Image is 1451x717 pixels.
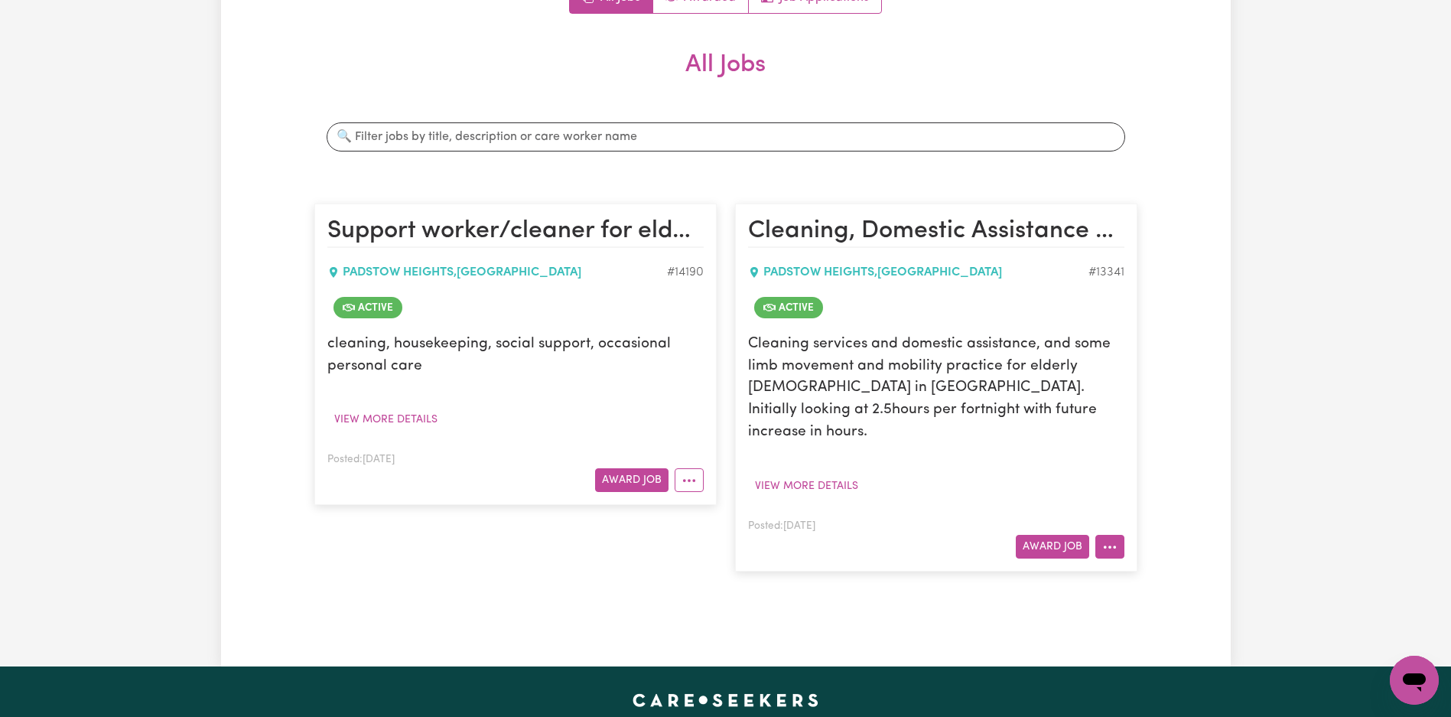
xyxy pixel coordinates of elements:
[667,263,704,282] div: Job ID #14190
[1095,535,1124,559] button: More options
[748,334,1124,444] p: Cleaning services and domestic assistance, and some limb movement and mobility practice for elder...
[754,297,823,318] span: Job is active
[327,455,395,464] span: Posted: [DATE]
[748,263,1088,282] div: PADSTOW HEIGHTS , [GEOGRAPHIC_DATA]
[333,297,402,318] span: Job is active
[327,263,667,282] div: PADSTOW HEIGHTS , [GEOGRAPHIC_DATA]
[748,217,1124,247] h2: Cleaning, Domestic Assistance and Therapy Supports
[633,694,818,706] a: Careseekers home page
[327,122,1125,152] input: 🔍 Filter jobs by title, description or care worker name
[1390,656,1439,705] iframe: Button to launch messaging window
[1016,535,1089,559] button: Award Job
[327,408,444,432] button: View more details
[327,334,704,378] p: cleaning, housekeeping, social support, occasional personal care
[595,468,669,492] button: Award Job
[675,468,704,492] button: More options
[748,474,865,498] button: View more details
[327,217,704,247] h2: Support worker/cleaner for elderly lady
[748,521,815,531] span: Posted: [DATE]
[1088,263,1124,282] div: Job ID #13341
[314,51,1137,104] h2: All Jobs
